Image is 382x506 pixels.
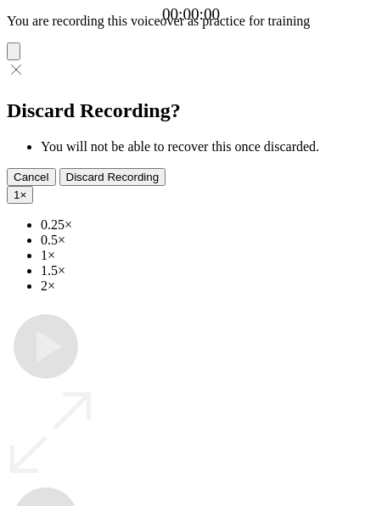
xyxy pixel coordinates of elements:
li: 0.5× [41,233,375,248]
li: 1× [41,248,375,263]
li: You will not be able to recover this once discarded. [41,139,375,155]
li: 2× [41,278,375,294]
span: 1 [14,188,20,201]
a: 00:00:00 [162,5,220,24]
button: 1× [7,186,33,204]
li: 0.25× [41,217,375,233]
h2: Discard Recording? [7,99,375,122]
button: Cancel [7,168,56,186]
li: 1.5× [41,263,375,278]
p: You are recording this voiceover as practice for training [7,14,375,29]
button: Discard Recording [59,168,166,186]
